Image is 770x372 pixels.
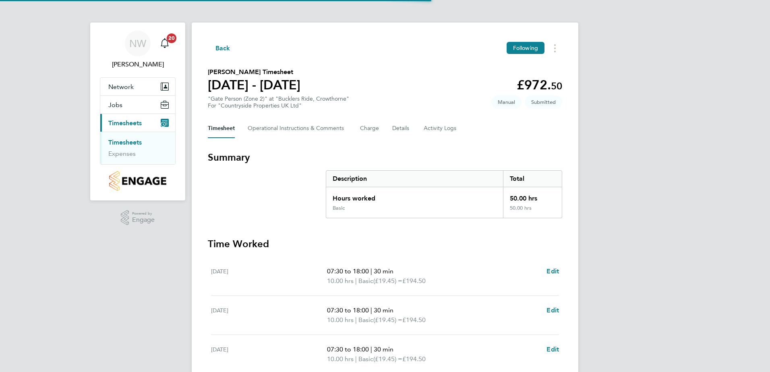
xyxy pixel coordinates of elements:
[360,119,379,138] button: Charge
[208,77,300,93] h1: [DATE] - [DATE]
[525,95,562,109] span: This timesheet is Submitted.
[327,355,354,363] span: 10.00 hrs
[355,316,357,324] span: |
[327,345,369,353] span: 07:30 to 18:00
[355,355,357,363] span: |
[392,119,411,138] button: Details
[208,95,349,109] div: "Gate Person (Zone 2)" at "Bucklers Ride, Crowthorne"
[100,78,175,95] button: Network
[551,80,562,92] span: 50
[546,345,559,353] span: Edit
[373,277,402,285] span: (£19.45) =
[100,171,176,191] a: Go to home page
[513,44,538,52] span: Following
[326,171,503,187] div: Description
[424,119,457,138] button: Activity Logs
[355,277,357,285] span: |
[157,31,173,56] a: 20
[132,210,155,217] span: Powered by
[371,267,372,275] span: |
[215,43,230,53] span: Back
[333,205,345,211] div: Basic
[108,150,136,157] a: Expenses
[100,132,175,164] div: Timesheets
[90,23,185,200] nav: Main navigation
[507,42,544,54] button: Following
[371,345,372,353] span: |
[358,354,373,364] span: Basic
[327,306,369,314] span: 07:30 to 18:00
[211,306,327,325] div: [DATE]
[211,267,327,286] div: [DATE]
[503,171,562,187] div: Total
[100,96,175,114] button: Jobs
[546,267,559,276] a: Edit
[374,306,393,314] span: 30 min
[208,238,562,250] h3: Time Worked
[208,102,349,109] div: For "Countryside Properties UK Ltd"
[373,316,402,324] span: (£19.45) =
[546,345,559,354] a: Edit
[248,119,347,138] button: Operational Instructions & Comments
[374,345,393,353] span: 30 min
[358,315,373,325] span: Basic
[327,277,354,285] span: 10.00 hrs
[208,119,235,138] button: Timesheet
[100,114,175,132] button: Timesheets
[374,267,393,275] span: 30 min
[546,306,559,314] span: Edit
[402,277,426,285] span: £194.50
[326,170,562,218] div: Summary
[491,95,522,109] span: This timesheet was manually created.
[548,42,562,54] button: Timesheets Menu
[358,276,373,286] span: Basic
[108,119,142,127] span: Timesheets
[546,267,559,275] span: Edit
[402,316,426,324] span: £194.50
[132,217,155,223] span: Engage
[517,77,562,93] app-decimal: £972.
[167,33,176,43] span: 20
[373,355,402,363] span: (£19.45) =
[371,306,372,314] span: |
[211,345,327,364] div: [DATE]
[503,187,562,205] div: 50.00 hrs
[208,151,562,164] h3: Summary
[208,67,300,77] h2: [PERSON_NAME] Timesheet
[108,138,142,146] a: Timesheets
[109,171,166,191] img: countryside-properties-logo-retina.png
[108,83,134,91] span: Network
[108,101,122,109] span: Jobs
[327,316,354,324] span: 10.00 hrs
[208,43,230,53] button: Back
[402,355,426,363] span: £194.50
[503,205,562,218] div: 50.00 hrs
[129,38,146,49] span: NW
[121,210,155,225] a: Powered byEngage
[326,187,503,205] div: Hours worked
[100,60,176,69] span: Nick Wilcock
[546,306,559,315] a: Edit
[327,267,369,275] span: 07:30 to 18:00
[100,31,176,69] a: NW[PERSON_NAME]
